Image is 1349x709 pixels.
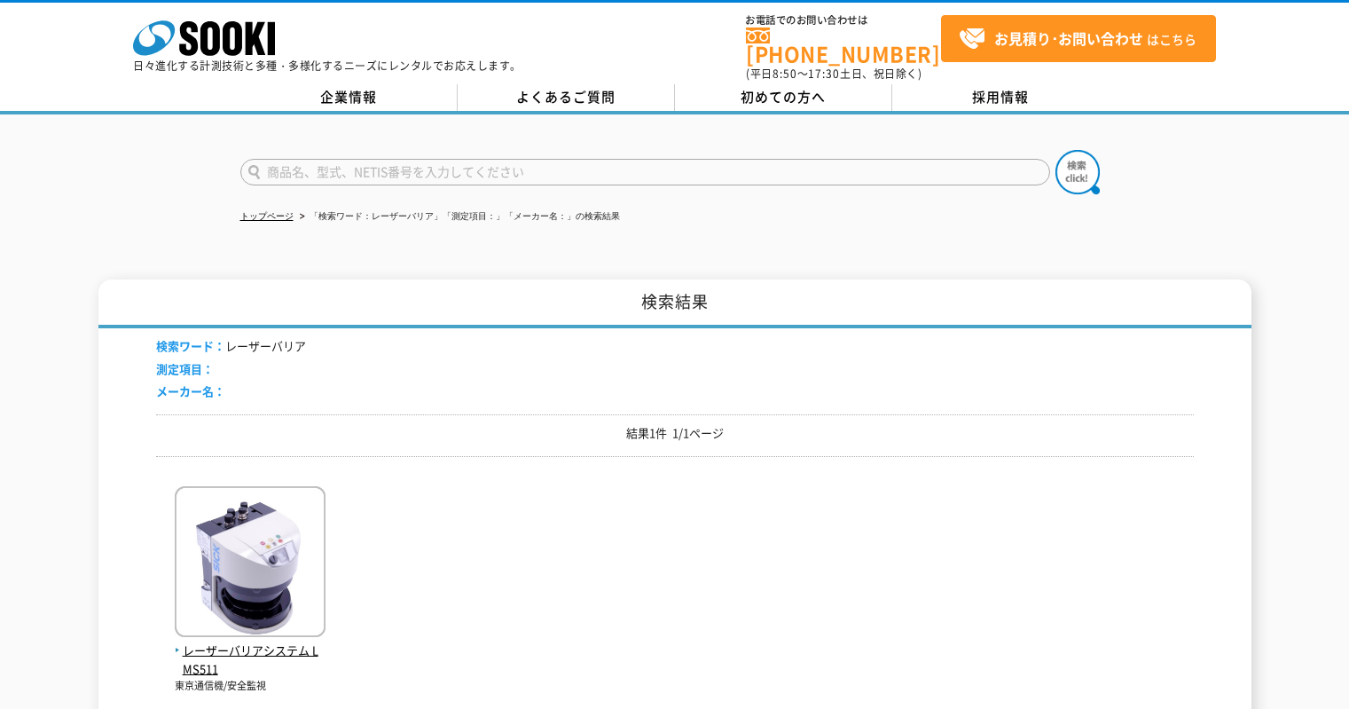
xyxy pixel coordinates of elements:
[746,28,941,64] a: [PHONE_NUMBER]
[175,642,325,679] span: レーザーバリアシステム LMS511
[994,28,1143,49] strong: お見積り･お問い合わせ
[240,84,458,111] a: 企業情報
[296,208,620,226] li: 「検索ワード：レーザーバリア」「測定項目：」「メーカー名：」の検索結果
[156,382,225,399] span: メーカー名：
[156,337,306,356] li: レーザーバリア
[133,60,522,71] p: 日々進化する計測技術と多種・多様化するニーズにレンタルでお応えします。
[156,360,214,377] span: 測定項目：
[240,159,1050,185] input: 商品名、型式、NETIS番号を入力してください
[175,623,325,678] a: レーザーバリアシステム LMS511
[959,26,1196,52] span: はこちら
[773,66,797,82] span: 8:50
[458,84,675,111] a: よくあるご質問
[746,66,922,82] span: (平日 ～ 土日、祝日除く)
[941,15,1216,62] a: お見積り･お問い合わせはこちら
[175,486,325,642] img: LMS511
[175,679,325,694] p: 東京通信機/安全監視
[741,87,826,106] span: 初めての方へ
[808,66,840,82] span: 17:30
[156,337,225,354] span: 検索ワード：
[746,15,941,26] span: お電話でのお問い合わせは
[675,84,892,111] a: 初めての方へ
[98,280,1251,328] h1: 検索結果
[156,424,1194,443] p: 結果1件 1/1ページ
[892,84,1110,111] a: 採用情報
[240,211,294,221] a: トップページ
[1055,150,1100,194] img: btn_search.png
